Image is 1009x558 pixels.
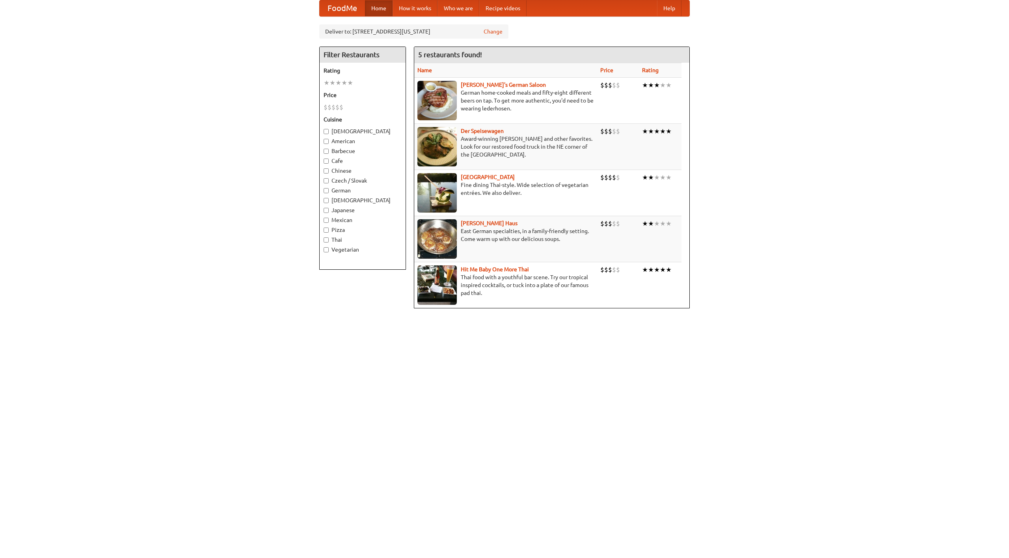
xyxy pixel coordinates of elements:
p: East German specialties, in a family-friendly setting. Come warm up with our delicious soups. [417,227,594,243]
li: $ [604,81,608,90]
a: Help [657,0,681,16]
li: ★ [642,219,648,228]
li: $ [335,103,339,112]
li: ★ [660,173,666,182]
input: Barbecue [324,149,329,154]
label: Mexican [324,216,402,224]
a: Name [417,67,432,73]
li: $ [608,173,612,182]
label: [DEMOGRAPHIC_DATA] [324,127,402,135]
li: ★ [666,173,672,182]
li: $ [608,219,612,228]
a: Change [484,28,503,35]
div: Deliver to: [STREET_ADDRESS][US_STATE] [319,24,508,39]
li: $ [612,81,616,90]
li: $ [608,127,612,136]
li: $ [604,173,608,182]
label: [DEMOGRAPHIC_DATA] [324,196,402,204]
li: $ [324,103,328,112]
li: $ [600,265,604,274]
a: [PERSON_NAME]'s German Saloon [461,82,546,88]
li: ★ [341,78,347,87]
li: ★ [666,127,672,136]
li: $ [328,103,331,112]
input: Thai [324,237,329,243]
a: Rating [642,67,659,73]
li: ★ [642,265,648,274]
p: Thai food with a youthful bar scene. Try our tropical inspired cocktails, or tuck into a plate of... [417,273,594,297]
a: Hit Me Baby One More Thai [461,266,529,272]
input: American [324,139,329,144]
ng-pluralize: 5 restaurants found! [418,51,482,58]
li: ★ [660,219,666,228]
p: Fine dining Thai-style. Wide selection of vegetarian entrées. We also deliver. [417,181,594,197]
li: $ [612,173,616,182]
label: German [324,187,402,194]
input: [DEMOGRAPHIC_DATA] [324,198,329,203]
a: Home [365,0,393,16]
li: ★ [654,265,660,274]
img: babythai.jpg [417,265,457,305]
li: $ [600,81,604,90]
li: $ [600,219,604,228]
label: Japanese [324,206,402,214]
p: Award-winning [PERSON_NAME] and other favorites. Look for our restored food truck in the NE corne... [417,135,594,159]
li: $ [604,127,608,136]
li: $ [616,265,620,274]
li: ★ [648,81,654,90]
li: $ [604,265,608,274]
a: How it works [393,0,437,16]
li: $ [616,173,620,182]
label: Thai [324,236,402,244]
label: Vegetarian [324,246,402,254]
label: Chinese [324,167,402,175]
p: German home-cooked meals and fifty-eight different beers on tap. To get more authentic, you'd nee... [417,89,594,112]
input: Pizza [324,228,329,233]
li: ★ [347,78,353,87]
li: ★ [666,265,672,274]
h5: Rating [324,67,402,75]
li: ★ [660,265,666,274]
input: German [324,188,329,193]
li: $ [612,265,616,274]
li: $ [600,127,604,136]
li: $ [600,173,604,182]
li: ★ [648,127,654,136]
li: $ [331,103,335,112]
li: ★ [654,219,660,228]
li: ★ [330,78,335,87]
li: $ [339,103,343,112]
input: Czech / Slovak [324,178,329,183]
li: ★ [660,127,666,136]
label: American [324,137,402,145]
li: ★ [642,81,648,90]
input: [DEMOGRAPHIC_DATA] [324,129,329,134]
li: ★ [335,78,341,87]
li: ★ [654,81,660,90]
input: Japanese [324,208,329,213]
li: ★ [648,173,654,182]
a: Der Speisewagen [461,128,504,134]
label: Barbecue [324,147,402,155]
li: $ [616,127,620,136]
a: Price [600,67,613,73]
h5: Cuisine [324,116,402,123]
li: ★ [666,81,672,90]
img: kohlhaus.jpg [417,219,457,259]
a: [GEOGRAPHIC_DATA] [461,174,515,180]
a: Who we are [437,0,479,16]
label: Czech / Slovak [324,177,402,185]
h4: Filter Restaurants [320,47,406,63]
a: [PERSON_NAME] Haus [461,220,518,226]
li: ★ [642,173,648,182]
li: ★ [324,78,330,87]
img: esthers.jpg [417,81,457,120]
input: Cafe [324,159,329,164]
li: ★ [654,127,660,136]
li: ★ [648,265,654,274]
a: FoodMe [320,0,365,16]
